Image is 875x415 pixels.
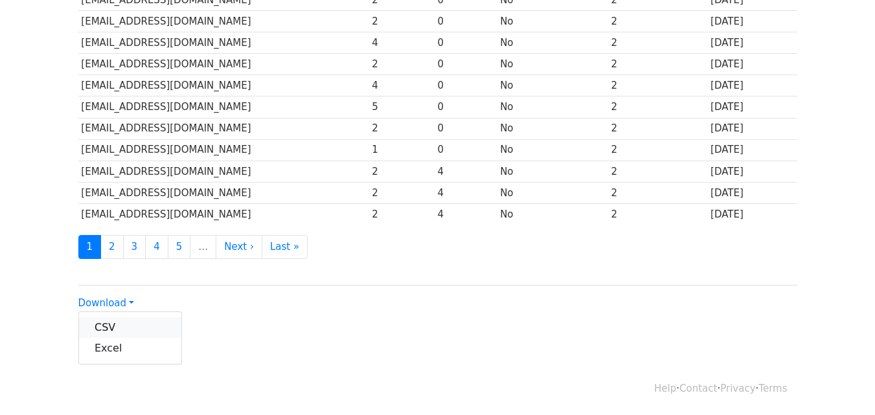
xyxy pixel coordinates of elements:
[262,235,308,259] a: Last »
[435,182,497,203] td: 4
[497,139,608,161] td: No
[369,161,434,182] td: 2
[497,118,608,139] td: No
[369,182,434,203] td: 2
[608,11,707,32] td: 2
[608,32,707,54] td: 2
[78,139,369,161] td: [EMAIL_ADDRESS][DOMAIN_NAME]
[435,118,497,139] td: 0
[435,203,497,225] td: 4
[78,161,369,182] td: [EMAIL_ADDRESS][DOMAIN_NAME]
[608,54,707,75] td: 2
[78,75,369,96] td: [EMAIL_ADDRESS][DOMAIN_NAME]
[369,75,434,96] td: 4
[78,203,369,225] td: [EMAIL_ADDRESS][DOMAIN_NAME]
[435,54,497,75] td: 0
[608,203,707,225] td: 2
[707,96,797,118] td: [DATE]
[435,96,497,118] td: 0
[654,383,676,394] a: Help
[369,139,434,161] td: 1
[758,383,787,394] a: Terms
[497,182,608,203] td: No
[707,54,797,75] td: [DATE]
[369,96,434,118] td: 5
[123,235,146,259] a: 3
[497,11,608,32] td: No
[810,353,875,415] iframe: Chat Widget
[79,338,181,359] a: Excel
[608,139,707,161] td: 2
[78,11,369,32] td: [EMAIL_ADDRESS][DOMAIN_NAME]
[78,235,102,259] a: 1
[145,235,168,259] a: 4
[497,54,608,75] td: No
[369,203,434,225] td: 2
[369,54,434,75] td: 2
[78,96,369,118] td: [EMAIL_ADDRESS][DOMAIN_NAME]
[497,203,608,225] td: No
[369,118,434,139] td: 2
[707,75,797,96] td: [DATE]
[720,383,755,394] a: Privacy
[435,139,497,161] td: 0
[497,32,608,54] td: No
[78,54,369,75] td: [EMAIL_ADDRESS][DOMAIN_NAME]
[369,32,434,54] td: 4
[435,161,497,182] td: 4
[608,96,707,118] td: 2
[168,235,191,259] a: 5
[608,161,707,182] td: 2
[497,96,608,118] td: No
[608,75,707,96] td: 2
[608,118,707,139] td: 2
[216,235,262,259] a: Next ›
[369,11,434,32] td: 2
[707,11,797,32] td: [DATE]
[78,182,369,203] td: [EMAIL_ADDRESS][DOMAIN_NAME]
[497,75,608,96] td: No
[78,297,134,309] a: Download
[707,203,797,225] td: [DATE]
[100,235,124,259] a: 2
[707,182,797,203] td: [DATE]
[79,317,181,338] a: CSV
[707,118,797,139] td: [DATE]
[707,32,797,54] td: [DATE]
[78,118,369,139] td: [EMAIL_ADDRESS][DOMAIN_NAME]
[707,161,797,182] td: [DATE]
[435,75,497,96] td: 0
[608,182,707,203] td: 2
[679,383,717,394] a: Contact
[78,32,369,54] td: [EMAIL_ADDRESS][DOMAIN_NAME]
[435,32,497,54] td: 0
[707,139,797,161] td: [DATE]
[497,161,608,182] td: No
[435,11,497,32] td: 0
